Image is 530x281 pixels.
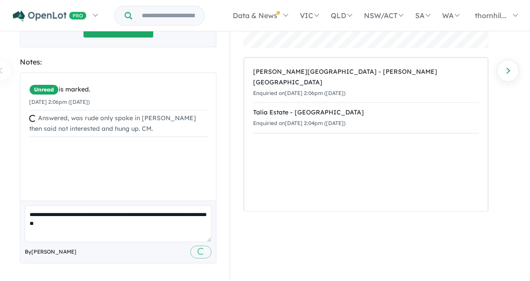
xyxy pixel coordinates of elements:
[253,90,345,96] small: Enquiried on [DATE] 2:06pm ([DATE])
[29,84,207,95] div: is marked.
[13,11,87,22] img: Openlot PRO Logo White
[20,56,216,68] div: Notes:
[29,84,59,95] span: Unread
[134,6,203,25] input: Try estate name, suburb, builder or developer
[253,103,479,133] a: Talia Estate - [GEOGRAPHIC_DATA]Enquiried on[DATE] 2:04pm ([DATE])
[253,67,479,88] div: [PERSON_NAME][GEOGRAPHIC_DATA] - [PERSON_NAME][GEOGRAPHIC_DATA]
[29,99,90,105] small: [DATE] 2:06pm ([DATE])
[253,120,345,126] small: Enquiried on [DATE] 2:04pm ([DATE])
[253,62,479,103] a: [PERSON_NAME][GEOGRAPHIC_DATA] - [PERSON_NAME][GEOGRAPHIC_DATA]Enquiried on[DATE] 2:06pm ([DATE])
[253,107,479,118] div: Talia Estate - [GEOGRAPHIC_DATA]
[29,114,196,133] span: Answered, was rude only spoke in [PERSON_NAME] then said not interested and hung up. CM.
[475,11,507,20] span: thornhil...
[25,247,76,256] span: By [PERSON_NAME]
